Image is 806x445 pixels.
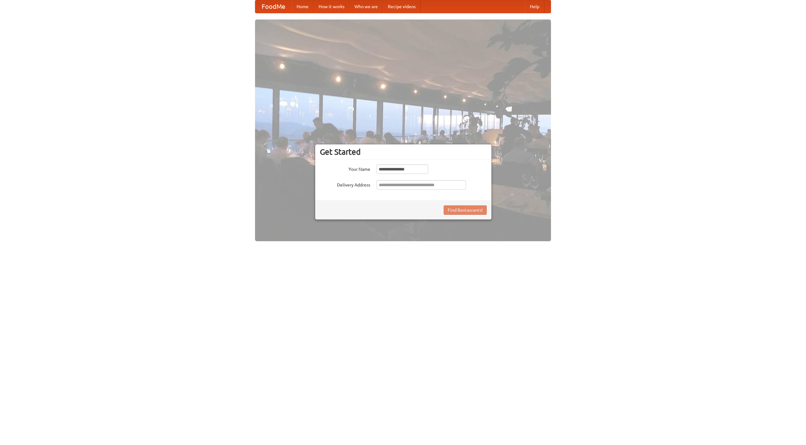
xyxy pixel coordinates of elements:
a: Help [525,0,544,13]
label: Delivery Address [320,180,370,188]
a: How it works [314,0,349,13]
h3: Get Started [320,147,487,157]
button: Find Restaurants! [444,205,487,215]
a: Recipe videos [383,0,421,13]
a: FoodMe [255,0,292,13]
label: Your Name [320,164,370,172]
a: Home [292,0,314,13]
a: Who we are [349,0,383,13]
